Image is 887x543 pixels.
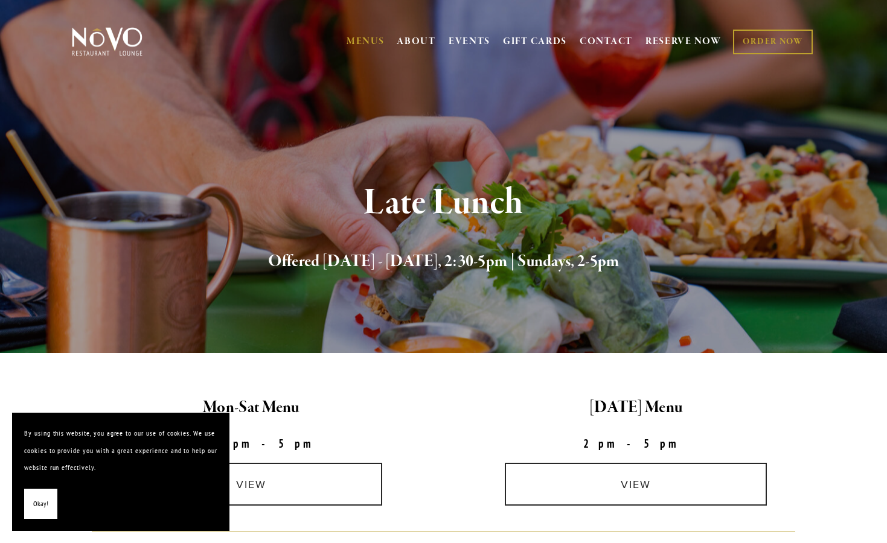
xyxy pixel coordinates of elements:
h1: Late Lunch [92,183,796,223]
a: MENUS [347,36,385,48]
a: view [505,463,767,506]
section: Cookie banner [12,413,229,531]
a: RESERVE NOW [645,30,722,53]
strong: 2:30pm-5pm [179,436,323,451]
a: view [120,463,382,506]
a: ORDER NOW [733,30,812,54]
a: EVENTS [449,36,490,48]
h2: [DATE] Menu [454,395,818,421]
img: Novo Restaurant &amp; Lounge [69,27,145,57]
button: Okay! [24,489,57,519]
a: ABOUT [397,36,436,48]
p: By using this website, you agree to our use of cookies. We use cookies to provide you with a grea... [24,425,217,477]
a: GIFT CARDS [503,30,567,53]
span: Okay! [33,495,48,513]
h2: Offered [DATE] - [DATE], 2:30-5pm | Sundays, 2-5pm [92,249,796,275]
a: CONTACT [580,30,633,53]
h2: Mon-Sat Menu [69,395,434,421]
strong: 2pm-5pm [583,436,688,451]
